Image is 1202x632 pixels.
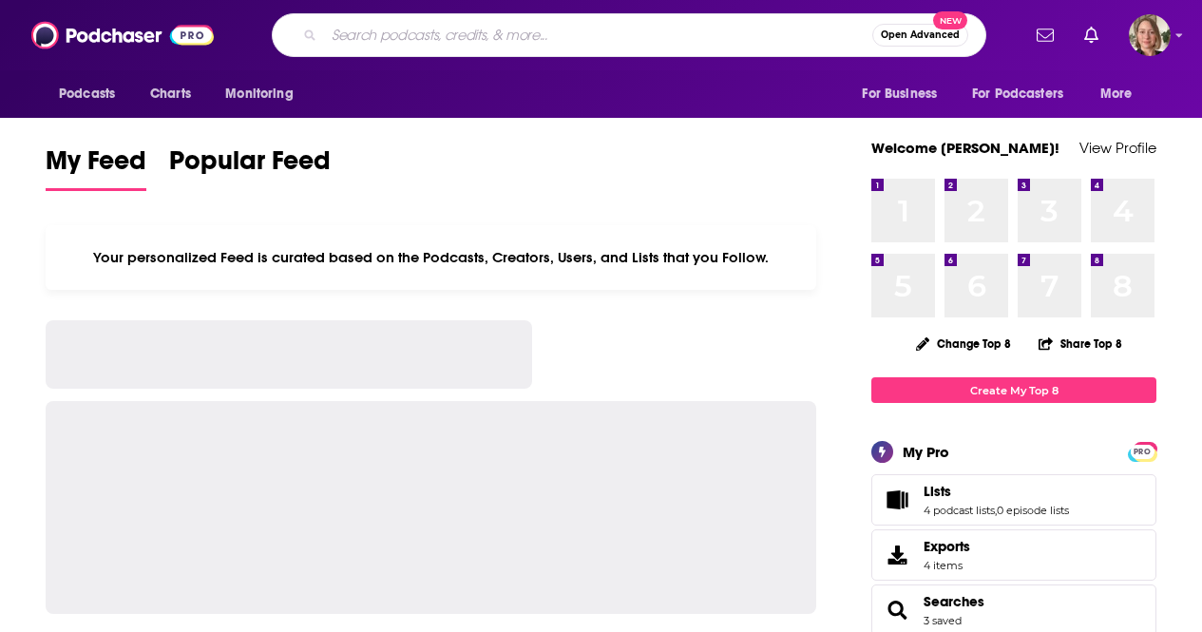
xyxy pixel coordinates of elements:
[1079,139,1156,157] a: View Profile
[1129,14,1171,56] span: Logged in as AriFortierPr
[1131,444,1154,458] a: PRO
[1077,19,1106,51] a: Show notifications dropdown
[924,538,970,555] span: Exports
[933,11,967,29] span: New
[924,504,995,517] a: 4 podcast lists
[871,474,1156,526] span: Lists
[46,225,816,290] div: Your personalized Feed is curated based on the Podcasts, Creators, Users, and Lists that you Follow.
[169,144,331,191] a: Popular Feed
[871,139,1059,157] a: Welcome [PERSON_NAME]!
[59,81,115,107] span: Podcasts
[1029,19,1061,51] a: Show notifications dropdown
[1100,81,1133,107] span: More
[924,483,1069,500] a: Lists
[924,593,984,610] a: Searches
[31,17,214,53] img: Podchaser - Follow, Share and Rate Podcasts
[150,81,191,107] span: Charts
[46,144,146,191] a: My Feed
[878,597,916,623] a: Searches
[225,81,293,107] span: Monitoring
[1087,76,1156,112] button: open menu
[903,443,949,461] div: My Pro
[997,504,1069,517] a: 0 episode lists
[924,559,970,572] span: 4 items
[1038,325,1123,362] button: Share Top 8
[862,81,937,107] span: For Business
[46,76,140,112] button: open menu
[878,487,916,513] a: Lists
[924,614,962,627] a: 3 saved
[1129,14,1171,56] button: Show profile menu
[878,542,916,568] span: Exports
[924,483,951,500] span: Lists
[138,76,202,112] a: Charts
[272,13,986,57] div: Search podcasts, credits, & more...
[849,76,961,112] button: open menu
[1131,445,1154,459] span: PRO
[881,30,960,40] span: Open Advanced
[871,377,1156,403] a: Create My Top 8
[1129,14,1171,56] img: User Profile
[212,76,317,112] button: open menu
[324,20,872,50] input: Search podcasts, credits, & more...
[46,144,146,188] span: My Feed
[871,529,1156,581] a: Exports
[905,332,1022,355] button: Change Top 8
[960,76,1091,112] button: open menu
[995,504,997,517] span: ,
[169,144,331,188] span: Popular Feed
[872,24,968,47] button: Open AdvancedNew
[972,81,1063,107] span: For Podcasters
